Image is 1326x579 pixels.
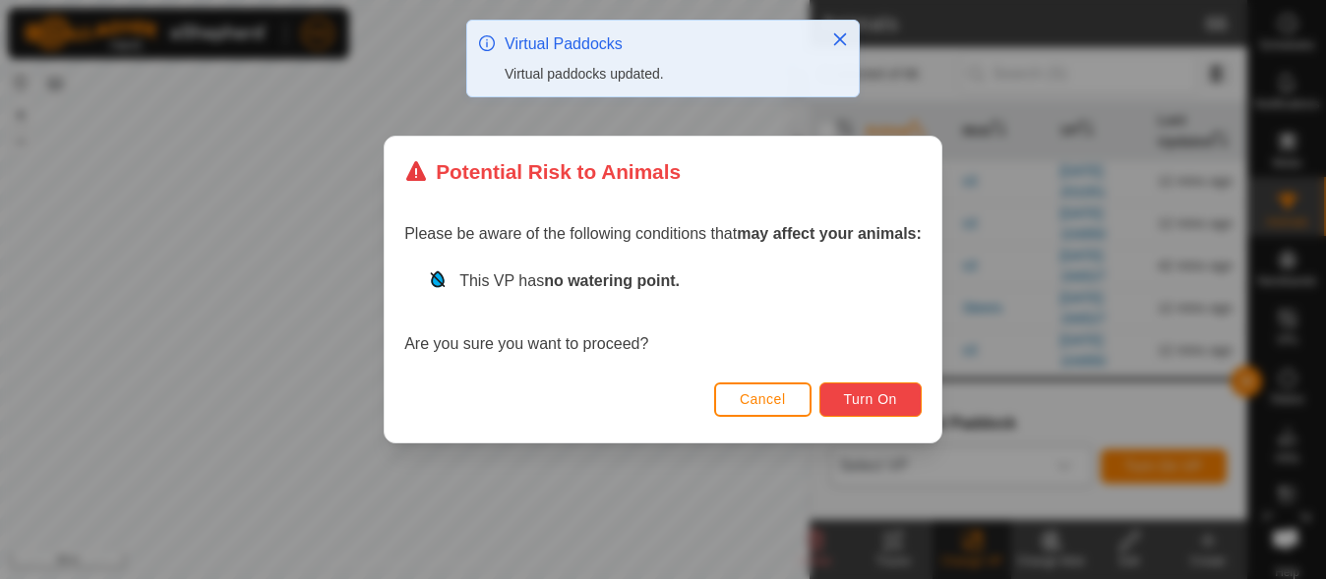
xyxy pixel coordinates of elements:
[505,64,812,85] div: Virtual paddocks updated.
[404,225,922,242] span: Please be aware of the following conditions that
[819,382,922,417] button: Turn On
[826,26,854,53] button: Close
[505,32,812,56] div: Virtual Paddocks
[844,391,897,407] span: Turn On
[404,156,681,187] div: Potential Risk to Animals
[544,272,680,289] strong: no watering point.
[404,269,922,356] div: Are you sure you want to proceed?
[740,391,786,407] span: Cancel
[459,272,680,289] span: This VP has
[737,225,922,242] strong: may affect your animals:
[714,382,812,417] button: Cancel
